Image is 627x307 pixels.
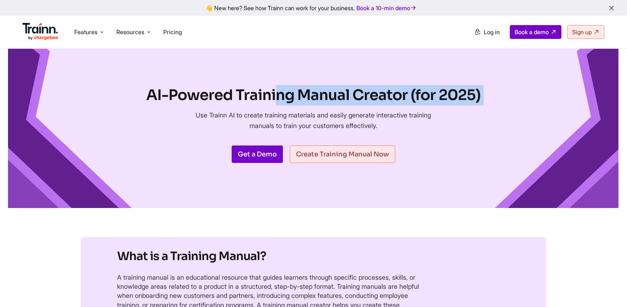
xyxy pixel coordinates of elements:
[567,25,604,39] a: Sign up
[116,28,144,36] span: Resources
[4,4,623,11] div: 👋 New here? See how Trainn can work for your business.
[470,25,504,39] a: Log in
[515,28,549,36] span: Book a demo
[192,110,435,131] p: Use Trainn AI to create training materials and easily generate interactive training manuals to tr...
[484,28,500,36] span: Log in
[510,25,562,39] a: Book a demo
[572,28,592,36] span: Sign up
[355,3,419,13] a: Book a 10-min demo
[74,28,97,36] span: Features
[163,28,182,36] a: Pricing
[23,23,58,40] img: Trainn Logo
[147,85,481,105] h1: AI-Powered Training Manual Creator (for 2025)
[290,145,395,163] a: Create Training Manual Now
[232,145,283,163] a: Get a Demo
[117,249,510,264] h2: What is a Training Manual?
[591,272,627,307] iframe: Chat Widget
